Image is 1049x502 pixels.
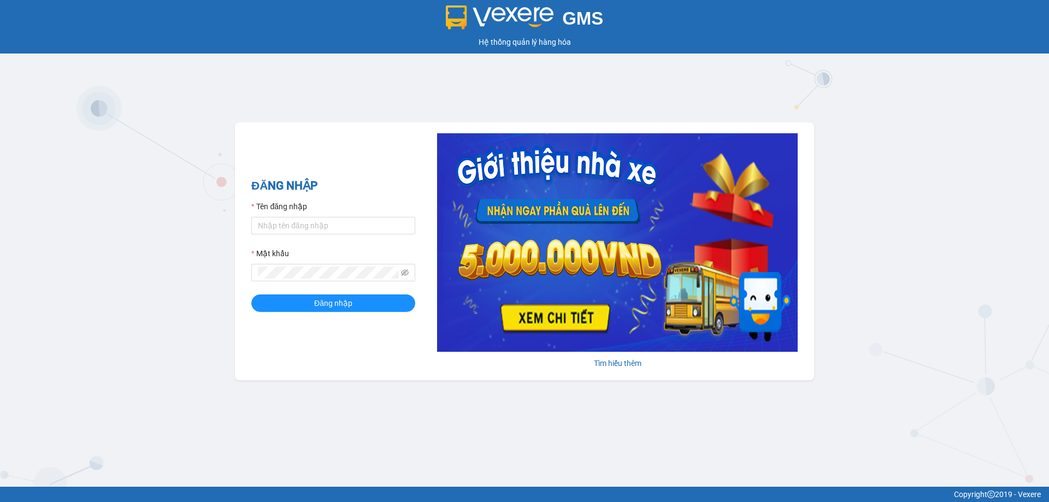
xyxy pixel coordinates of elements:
span: eye-invisible [401,269,409,276]
label: Mật khẩu [251,247,289,259]
div: Tìm hiểu thêm [437,357,798,369]
span: copyright [987,491,995,498]
a: GMS [446,16,604,25]
img: logo 2 [446,5,554,29]
span: GMS [562,8,603,28]
h2: ĐĂNG NHẬP [251,177,415,195]
span: Đăng nhập [314,297,352,309]
label: Tên đăng nhập [251,200,307,212]
input: Mật khẩu [258,267,399,279]
button: Đăng nhập [251,294,415,312]
img: banner-0 [437,133,798,352]
div: Hệ thống quản lý hàng hóa [3,36,1046,48]
input: Tên đăng nhập [251,217,415,234]
div: Copyright 2019 - Vexere [8,488,1041,500]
